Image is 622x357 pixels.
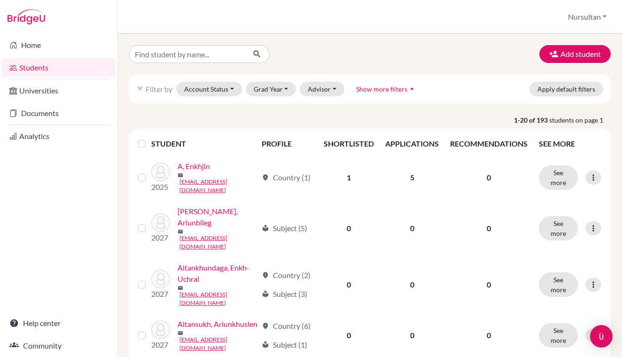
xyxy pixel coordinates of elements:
[176,82,242,96] button: Account Status
[151,163,170,181] img: A, Enkhjin
[533,132,607,155] th: SEE MORE
[356,85,407,93] span: Show more filters
[151,288,170,300] p: 2027
[8,9,45,24] img: Bridge-U
[178,161,210,172] a: A, Enkhjin
[262,174,269,181] span: location_on
[151,320,170,339] img: Altansukh, Ariunkhuslen
[444,132,533,155] th: RECOMMENDATIONS
[151,181,170,193] p: 2025
[262,223,307,234] div: Subject (5)
[450,279,528,290] p: 0
[539,323,578,348] button: See more
[246,82,296,96] button: Grad Year
[151,213,170,232] img: Aldar, Ariunbileg
[2,336,115,355] a: Community
[262,339,307,350] div: Subject (1)
[178,318,257,330] a: Altansukh, Ariunkhuslen
[539,45,611,63] button: Add student
[151,132,256,155] th: STUDENT
[262,320,311,332] div: Country (6)
[2,127,115,146] a: Analytics
[529,82,603,96] button: Apply default filters
[179,290,257,307] a: [EMAIL_ADDRESS][DOMAIN_NAME]
[178,330,183,336] span: mail
[2,104,115,123] a: Documents
[262,272,269,279] span: location_on
[380,256,444,313] td: 0
[318,155,380,200] td: 1
[539,165,578,190] button: See more
[146,85,172,93] span: Filter by
[178,262,257,285] a: Altankhundaga, Enkh-Uchral
[348,82,425,96] button: Show more filtersarrow_drop_up
[450,330,528,341] p: 0
[129,45,245,63] input: Find student by name...
[407,84,417,93] i: arrow_drop_up
[450,172,528,183] p: 0
[151,270,170,288] img: Altankhundaga, Enkh-Uchral
[539,216,578,241] button: See more
[178,285,183,291] span: mail
[380,200,444,256] td: 0
[262,225,269,232] span: local_library
[300,82,344,96] button: Advisor
[178,206,257,228] a: [PERSON_NAME], Ariunbileg
[179,178,257,194] a: [EMAIL_ADDRESS][DOMAIN_NAME]
[151,339,170,350] p: 2027
[590,325,613,348] div: Open Intercom Messenger
[262,288,307,300] div: Subject (3)
[179,335,257,352] a: [EMAIL_ADDRESS][DOMAIN_NAME]
[178,172,183,178] span: mail
[549,115,611,125] span: students on page 1
[2,81,115,100] a: Universities
[2,58,115,77] a: Students
[256,132,319,155] th: PROFILE
[318,256,380,313] td: 0
[2,36,115,54] a: Home
[136,85,144,93] i: filter_list
[179,234,257,251] a: [EMAIL_ADDRESS][DOMAIN_NAME]
[564,8,611,26] button: Nursultan
[262,322,269,330] span: location_on
[178,229,183,234] span: mail
[380,132,444,155] th: APPLICATIONS
[318,132,380,155] th: SHORTLISTED
[318,200,380,256] td: 0
[450,223,528,234] p: 0
[262,270,311,281] div: Country (2)
[262,290,269,298] span: local_library
[514,115,549,125] strong: 1-20 of 193
[262,341,269,349] span: local_library
[2,314,115,333] a: Help center
[380,155,444,200] td: 5
[151,232,170,243] p: 2027
[539,272,578,297] button: See more
[262,172,311,183] div: Country (1)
